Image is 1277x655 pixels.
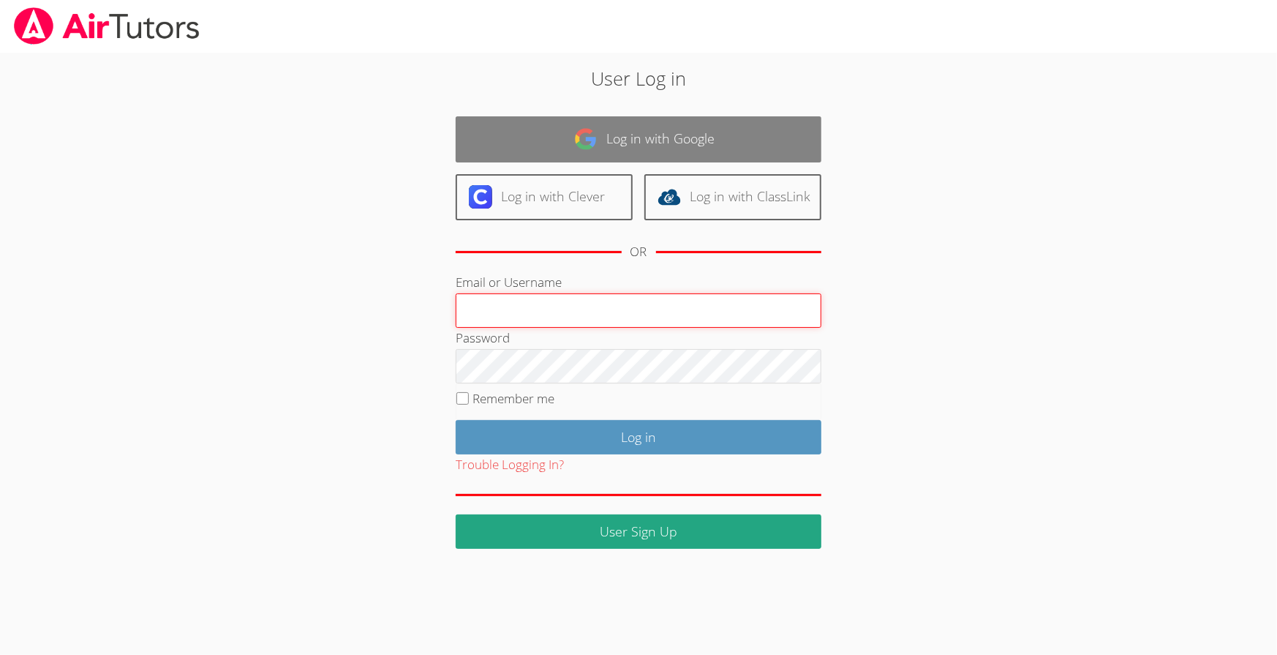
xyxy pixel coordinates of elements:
[456,116,821,162] a: Log in with Google
[456,274,562,291] label: Email or Username
[574,127,598,151] img: google-logo-50288ca7cdecda66e5e0955fdab243c47b7ad437acaf1139b6f446037453330a.svg
[294,64,984,92] h2: User Log in
[456,329,510,346] label: Password
[456,514,821,549] a: User Sign Up
[456,454,564,476] button: Trouble Logging In?
[456,174,633,220] a: Log in with Clever
[12,7,201,45] img: airtutors_banner-c4298cdbf04f3fff15de1276eac7730deb9818008684d7c2e4769d2f7ddbe033.png
[456,420,821,454] input: Log in
[644,174,821,220] a: Log in with ClassLink
[658,185,681,209] img: classlink-logo-d6bb404cc1216ec64c9a2012d9dc4662098be43eaf13dc465df04b49fa7ab582.svg
[469,185,492,209] img: clever-logo-6eab21bc6e7a338710f1a6ff85c0baf02591cd810cc4098c63d3a4b26e2feb20.svg
[630,242,647,263] div: OR
[472,390,554,407] label: Remember me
